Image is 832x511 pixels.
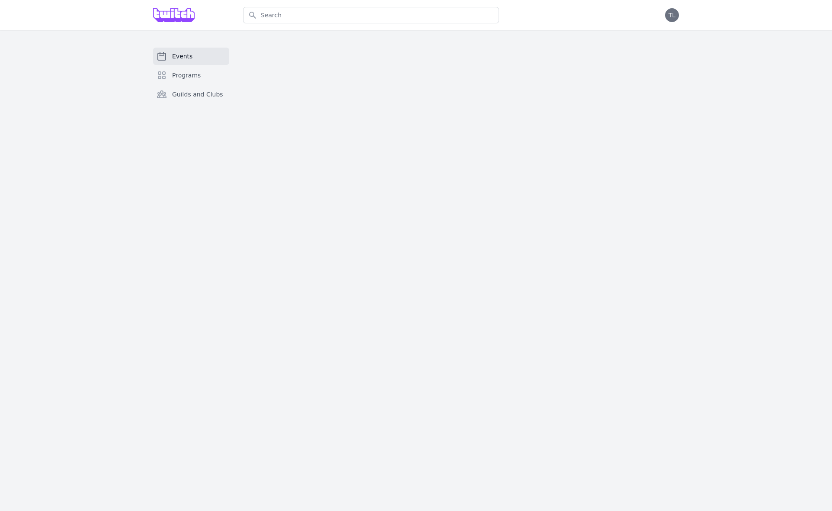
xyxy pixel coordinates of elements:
[172,71,201,80] span: Programs
[669,12,675,18] span: TL
[153,86,229,103] a: Guilds and Clubs
[153,8,195,22] img: Grove
[153,48,229,117] nav: Sidebar
[665,8,679,22] button: TL
[153,48,229,65] a: Events
[243,7,499,23] input: Search
[172,52,192,61] span: Events
[153,67,229,84] a: Programs
[172,90,223,99] span: Guilds and Clubs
